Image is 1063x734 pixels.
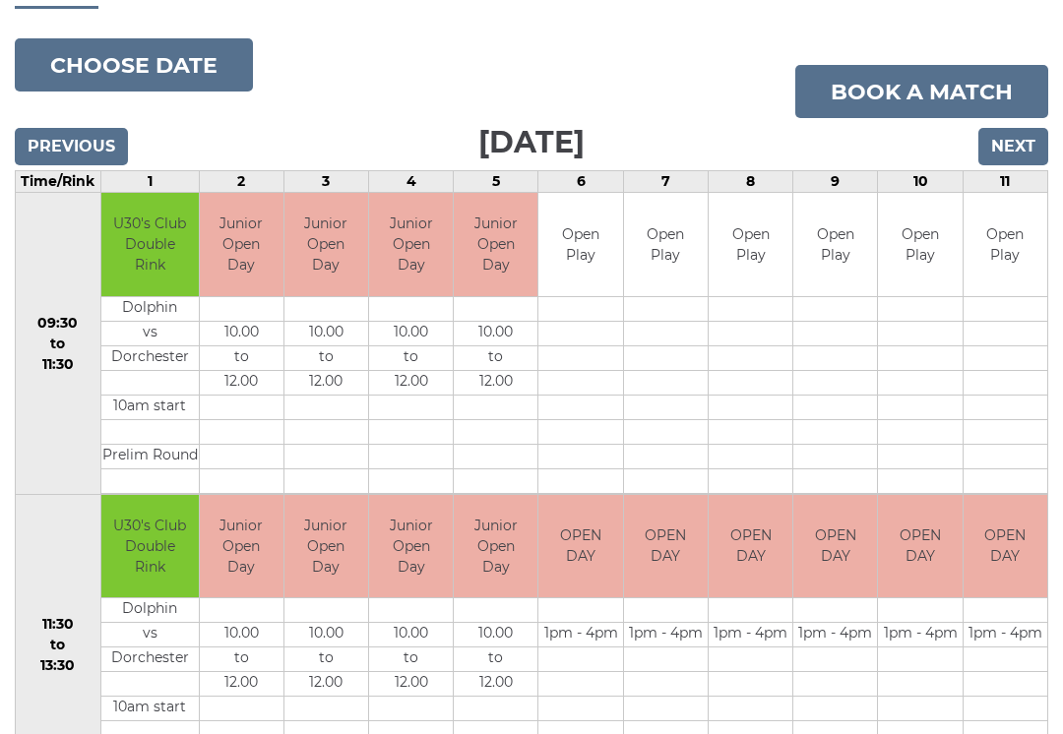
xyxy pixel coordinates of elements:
[200,194,283,297] td: Junior Open Day
[454,346,537,371] td: to
[283,172,368,194] td: 3
[964,194,1047,297] td: Open Play
[284,194,368,297] td: Junior Open Day
[878,194,962,297] td: Open Play
[101,496,199,599] td: U30's Club Double Rink
[624,496,708,599] td: OPEN DAY
[878,624,962,648] td: 1pm - 4pm
[624,194,708,297] td: Open Play
[101,624,199,648] td: vs
[793,624,877,648] td: 1pm - 4pm
[623,172,708,194] td: 7
[369,496,453,599] td: Junior Open Day
[709,194,792,297] td: Open Play
[454,624,537,648] td: 10.00
[964,496,1047,599] td: OPEN DAY
[200,322,283,346] td: 10.00
[624,624,708,648] td: 1pm - 4pm
[369,624,453,648] td: 10.00
[101,698,199,722] td: 10am start
[369,346,453,371] td: to
[538,496,622,599] td: OPEN DAY
[16,172,101,194] td: Time/Rink
[200,496,283,599] td: Junior Open Day
[454,194,537,297] td: Junior Open Day
[101,599,199,624] td: Dolphin
[369,322,453,346] td: 10.00
[284,624,368,648] td: 10.00
[709,496,792,599] td: OPEN DAY
[284,673,368,698] td: 12.00
[538,172,623,194] td: 6
[454,648,537,673] td: to
[101,297,199,322] td: Dolphin
[101,322,199,346] td: vs
[454,322,537,346] td: 10.00
[200,648,283,673] td: to
[101,445,199,469] td: Prelim Round
[708,172,792,194] td: 8
[100,172,199,194] td: 1
[200,346,283,371] td: to
[793,172,878,194] td: 9
[454,172,538,194] td: 5
[454,496,537,599] td: Junior Open Day
[878,496,962,599] td: OPEN DAY
[878,172,963,194] td: 10
[793,194,877,297] td: Open Play
[368,172,453,194] td: 4
[369,194,453,297] td: Junior Open Day
[369,371,453,396] td: 12.00
[454,673,537,698] td: 12.00
[538,624,622,648] td: 1pm - 4pm
[200,624,283,648] td: 10.00
[964,624,1047,648] td: 1pm - 4pm
[15,129,128,166] input: Previous
[793,496,877,599] td: OPEN DAY
[284,371,368,396] td: 12.00
[16,194,101,496] td: 09:30 to 11:30
[978,129,1048,166] input: Next
[963,172,1047,194] td: 11
[101,194,199,297] td: U30's Club Double Rink
[369,648,453,673] td: to
[101,648,199,673] td: Dorchester
[200,673,283,698] td: 12.00
[284,322,368,346] td: 10.00
[200,371,283,396] td: 12.00
[15,39,253,92] button: Choose date
[284,346,368,371] td: to
[369,673,453,698] td: 12.00
[538,194,622,297] td: Open Play
[284,648,368,673] td: to
[795,66,1048,119] a: Book a match
[199,172,283,194] td: 2
[284,496,368,599] td: Junior Open Day
[709,624,792,648] td: 1pm - 4pm
[101,396,199,420] td: 10am start
[454,371,537,396] td: 12.00
[101,346,199,371] td: Dorchester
